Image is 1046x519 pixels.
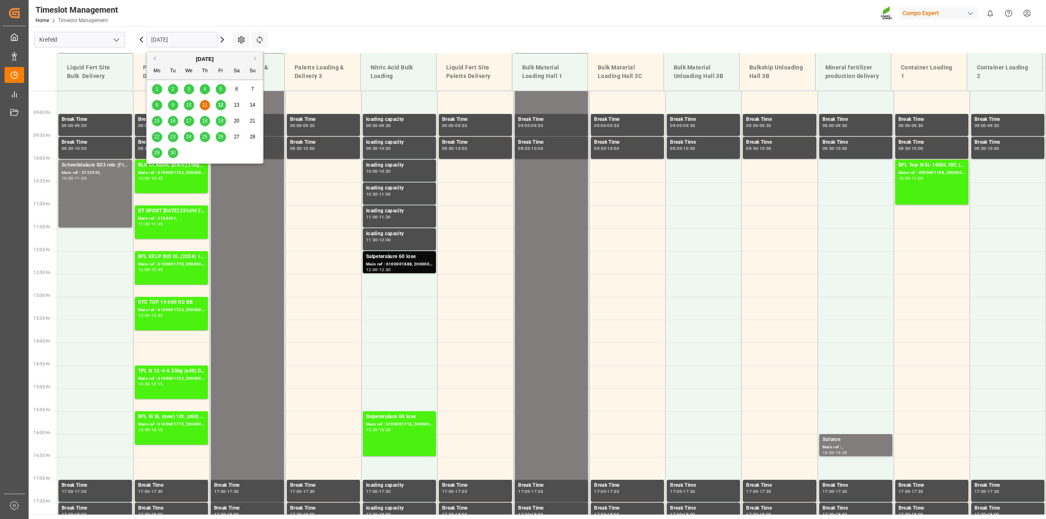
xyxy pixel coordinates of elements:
[150,428,151,432] div: -
[62,116,129,124] div: Break Time
[138,253,205,261] div: BFL KELP BIO SL (2024) 10L (x60) ES,PTEST TE-MAX BS 11-48 20kg (x56) INT
[138,147,150,150] div: 09:30
[150,268,151,272] div: -
[151,56,156,61] button: Previous Month
[379,268,391,272] div: 12:30
[594,124,606,127] div: 09:00
[746,124,758,127] div: 09:00
[366,124,378,127] div: 09:00
[168,116,178,126] div: Choose Tuesday, September 16th, 2025
[822,138,889,147] div: Break Time
[234,102,239,108] span: 13
[34,225,50,229] span: 11:30 Hr
[519,60,581,84] div: Bulk Material Loading Hall 1
[218,102,223,108] span: 12
[62,147,74,150] div: 09:30
[378,147,379,150] div: -
[62,490,74,493] div: 17:00
[154,150,159,156] span: 29
[760,124,771,127] div: 09:30
[366,490,378,493] div: 17:00
[999,4,1018,22] button: Help Center
[34,430,50,435] span: 16:00 Hr
[910,124,911,127] div: -
[151,314,163,317] div: 13:45
[366,413,433,421] div: Salpetersäure 60 lose
[250,102,255,108] span: 14
[455,147,467,150] div: 10:00
[366,147,378,150] div: 09:30
[214,490,226,493] div: 17:00
[986,147,988,150] div: -
[822,147,834,150] div: 09:30
[366,192,378,196] div: 10:30
[150,222,151,226] div: -
[74,176,75,180] div: -
[594,147,606,150] div: 09:30
[898,124,910,127] div: 09:00
[184,66,194,76] div: We
[758,147,759,150] div: -
[232,100,242,110] div: Choose Saturday, September 13th, 2025
[366,421,433,428] div: Main ref : 6100001718, 2000001442
[75,124,87,127] div: 09:30
[152,66,162,76] div: Mo
[379,169,391,173] div: 10:30
[151,382,163,386] div: 15:15
[74,124,75,127] div: -
[154,118,159,124] span: 15
[214,481,281,490] div: Break Time
[184,132,194,142] div: Choose Wednesday, September 24th, 2025
[34,247,50,252] span: 12:00 Hr
[170,150,175,156] span: 30
[378,215,379,219] div: -
[910,147,911,150] div: -
[898,138,965,147] div: Break Time
[170,134,175,140] span: 23
[454,147,455,150] div: -
[74,490,75,493] div: -
[379,238,391,242] div: 12:00
[974,124,986,127] div: 09:00
[150,490,151,493] div: -
[303,124,315,127] div: 09:30
[156,102,159,108] span: 8
[379,147,391,150] div: 10:00
[898,161,965,169] div: BFL Top-N SL 1000L IBC (w/o TE) DE,ES;BFL Top-N SL 20L (x48) CL MTO
[138,375,205,382] div: Main ref : 6100001732, 2000001083 2000001083;2000001209
[147,55,263,63] div: [DATE]
[152,132,162,142] div: Choose Monday, September 22nd, 2025
[34,339,50,343] span: 14:00 Hr
[366,268,378,272] div: 12:00
[138,116,205,124] div: Break Time
[184,84,194,94] div: Choose Wednesday, September 3rd, 2025
[248,100,258,110] div: Choose Sunday, September 14th, 2025
[834,124,835,127] div: -
[290,490,302,493] div: 17:00
[138,268,150,272] div: 12:00
[226,490,227,493] div: -
[34,293,50,298] span: 13:00 Hr
[682,147,683,150] div: -
[150,382,151,386] div: -
[746,116,813,124] div: Break Time
[836,451,847,454] div: 16:30
[74,147,75,150] div: -
[234,134,239,140] span: 27
[250,134,255,140] span: 28
[379,428,391,432] div: 16:30
[34,156,50,160] span: 10:00 Hr
[216,116,226,126] div: Choose Friday, September 19th, 2025
[186,134,191,140] span: 24
[62,169,129,176] div: Main ref : 5732545,
[34,110,50,115] span: 09:00 Hr
[149,81,261,161] div: month 2025-09
[232,116,242,126] div: Choose Saturday, September 20th, 2025
[366,428,378,432] div: 15:30
[138,161,205,169] div: BLK CLASSIC [DATE] 25kg(x40)D,EN,PL,FNL
[75,147,87,150] div: 10:00
[746,60,809,84] div: Bulkship Unloading Hall 3B
[366,161,433,169] div: loading capacity
[442,116,509,124] div: Break Time
[34,179,50,183] span: 10:30 Hr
